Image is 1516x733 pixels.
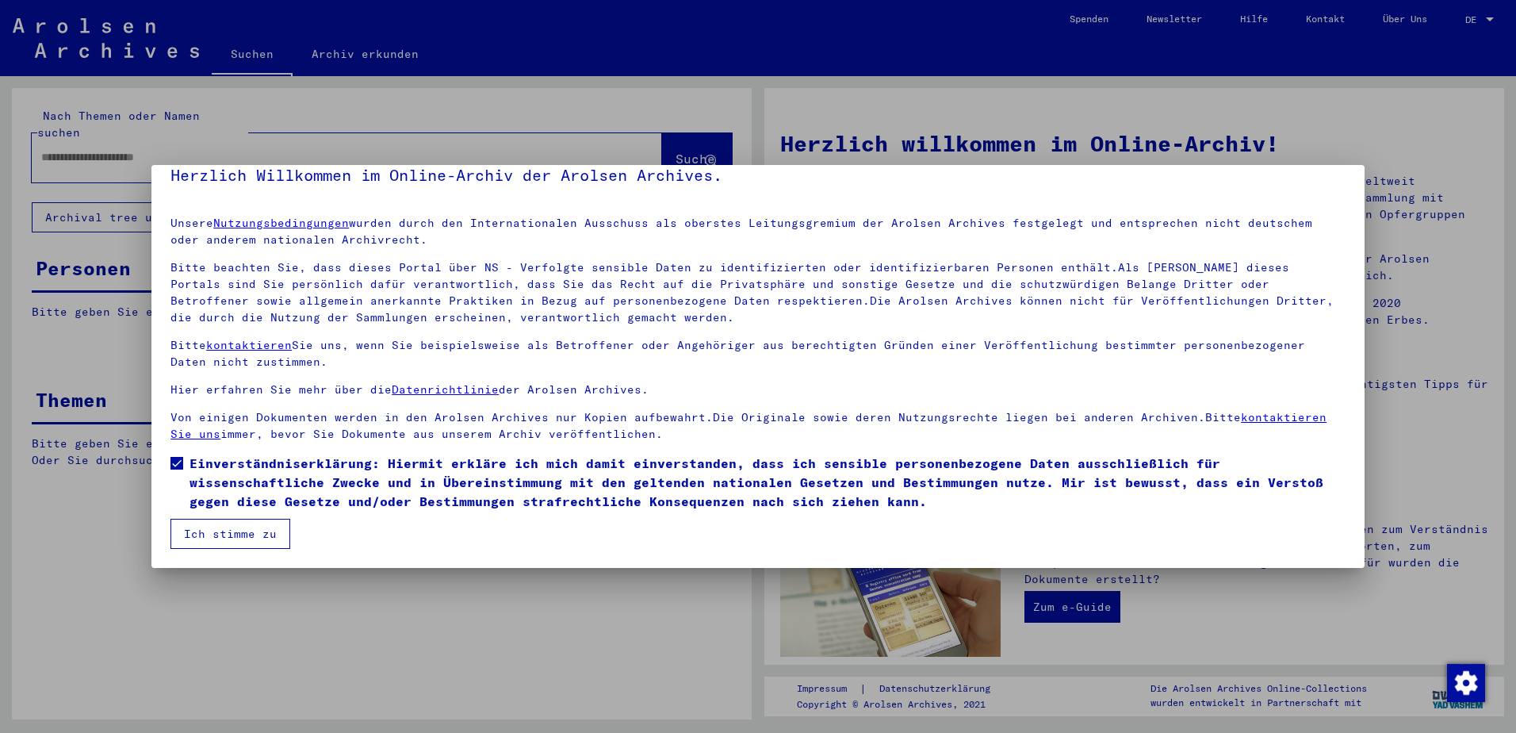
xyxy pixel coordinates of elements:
[189,454,1346,511] span: Einverständniserklärung: Hiermit erkläre ich mich damit einverstanden, dass ich sensible personen...
[392,382,499,397] a: Datenrichtlinie
[170,215,1346,248] p: Unsere wurden durch den Internationalen Ausschuss als oberstes Leitungsgremium der Arolsen Archiv...
[170,519,290,549] button: Ich stimme zu
[170,163,1346,188] h5: Herzlich Willkommen im Online-Archiv der Arolsen Archives.
[170,259,1346,326] p: Bitte beachten Sie, dass dieses Portal über NS - Verfolgte sensible Daten zu identifizierten oder...
[170,382,1346,398] p: Hier erfahren Sie mehr über die der Arolsen Archives.
[213,216,349,230] a: Nutzungsbedingungen
[1447,664,1485,702] img: Modification du consentement
[170,410,1326,441] a: kontaktieren Sie uns
[170,409,1346,443] p: Von einigen Dokumenten werden in den Arolsen Archives nur Kopien aufbewahrt.Die Originale sowie d...
[206,338,292,352] a: kontaktieren
[170,337,1346,370] p: Bitte Sie uns, wenn Sie beispielsweise als Betroffener oder Angehöriger aus berechtigten Gründen ...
